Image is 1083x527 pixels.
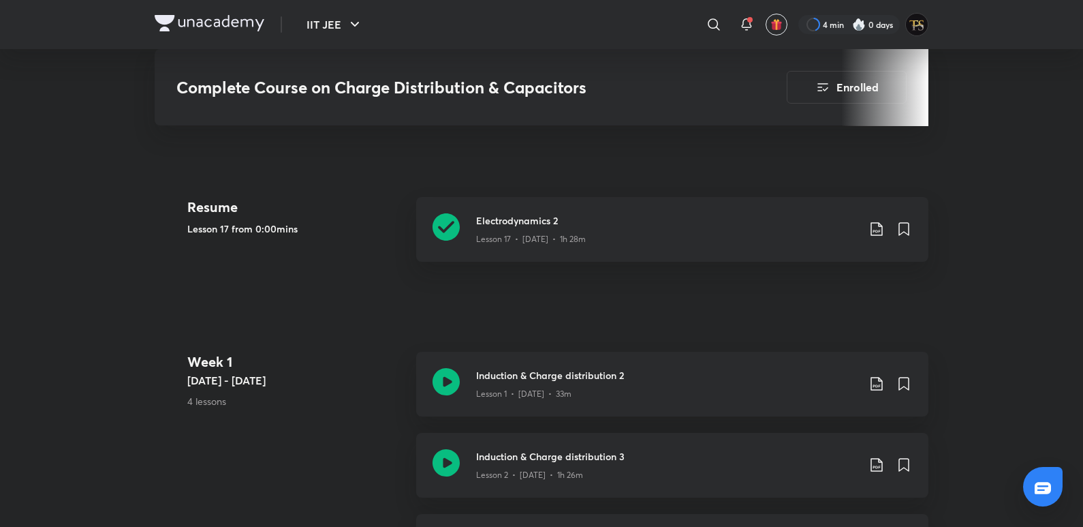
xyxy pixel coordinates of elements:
[416,352,928,433] a: Induction & Charge distribution 2Lesson 1 • [DATE] • 33m
[155,15,264,35] a: Company Logo
[476,469,583,481] p: Lesson 2 • [DATE] • 1h 26m
[787,71,907,104] button: Enrolled
[187,394,405,408] p: 4 lessons
[155,15,264,31] img: Company Logo
[476,368,858,382] h3: Induction & Charge distribution 2
[187,352,405,372] h4: Week 1
[476,449,858,464] h3: Induction & Charge distribution 3
[905,13,928,36] img: Tanishq Sahu
[766,14,787,35] button: avatar
[187,197,405,217] h4: Resume
[476,213,858,228] h3: Electrodynamics 2
[770,18,783,31] img: avatar
[187,372,405,389] h5: [DATE] - [DATE]
[476,388,571,400] p: Lesson 1 • [DATE] • 33m
[476,233,586,245] p: Lesson 17 • [DATE] • 1h 28m
[416,197,928,278] a: Electrodynamics 2Lesson 17 • [DATE] • 1h 28m
[187,222,405,236] h5: Lesson 17 from 0:00mins
[176,78,710,97] h3: Complete Course on Charge Distribution & Capacitors
[416,433,928,514] a: Induction & Charge distribution 3Lesson 2 • [DATE] • 1h 26m
[852,18,866,31] img: streak
[298,11,371,38] button: IIT JEE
